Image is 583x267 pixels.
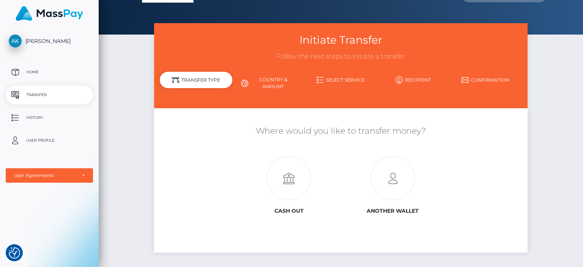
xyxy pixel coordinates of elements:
[16,6,83,21] img: MassPay
[6,168,93,183] button: User Agreements
[6,85,93,104] a: Transfer
[6,108,93,127] a: History
[160,52,522,61] h3: Follow the next steps to initiate a transfer
[9,247,20,259] img: Revisit consent button
[9,66,90,78] p: Home
[9,247,20,259] button: Consent Preferences
[160,33,522,47] h3: Initiate Transfer
[6,63,93,82] a: Home
[232,73,305,93] a: Country & Amount
[243,208,335,214] h6: Cash out
[6,38,93,44] span: [PERSON_NAME]
[160,72,232,88] div: Transfer Type
[9,135,90,146] p: User Profile
[9,112,90,123] p: History
[6,131,93,150] a: User Profile
[9,89,90,101] p: Transfer
[160,125,522,137] h5: Where would you like to transfer money?
[449,73,522,87] a: Confirmation
[305,73,377,87] a: Select Service
[377,73,449,87] a: Recipient
[347,208,439,214] h6: Another wallet
[14,172,76,179] div: User Agreements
